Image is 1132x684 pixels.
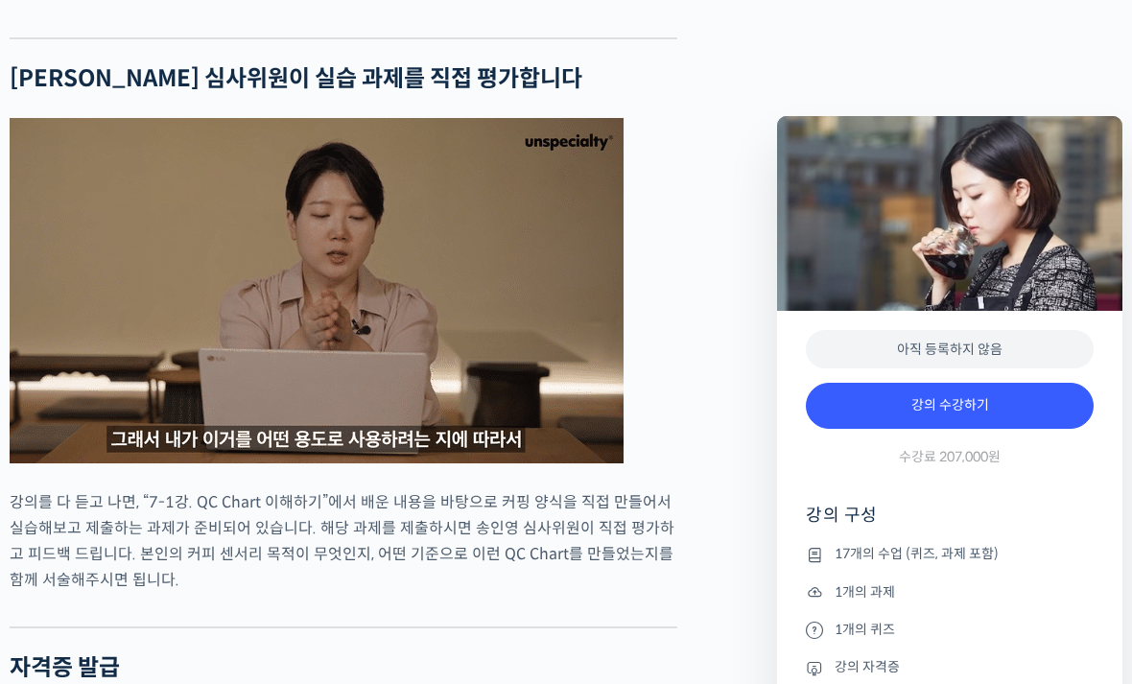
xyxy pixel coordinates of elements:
[296,554,319,569] span: 설정
[899,448,1001,466] span: 수강료 207,000원
[806,383,1094,429] a: 강의 수강하기
[10,64,582,93] strong: [PERSON_NAME] 심사위원이 실습 과제를 직접 평가합니다
[806,504,1094,542] h4: 강의 구성
[176,554,199,570] span: 대화
[60,554,72,569] span: 홈
[806,330,1094,369] div: 아직 등록하지 않음
[248,525,368,573] a: 설정
[10,489,677,593] p: 강의를 다 듣고 나면, “7-1강. QC Chart 이해하기”에서 배운 내용을 바탕으로 커핑 양식을 직접 만들어서 실습해보고 제출하는 과제가 준비되어 있습니다. 해당 과제를 ...
[6,525,127,573] a: 홈
[806,618,1094,641] li: 1개의 퀴즈
[806,580,1094,603] li: 1개의 과제
[806,543,1094,566] li: 17개의 수업 (퀴즈, 과제 포함)
[127,525,248,573] a: 대화
[806,656,1094,679] li: 강의 자격증
[10,653,120,682] strong: 자격증 발급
